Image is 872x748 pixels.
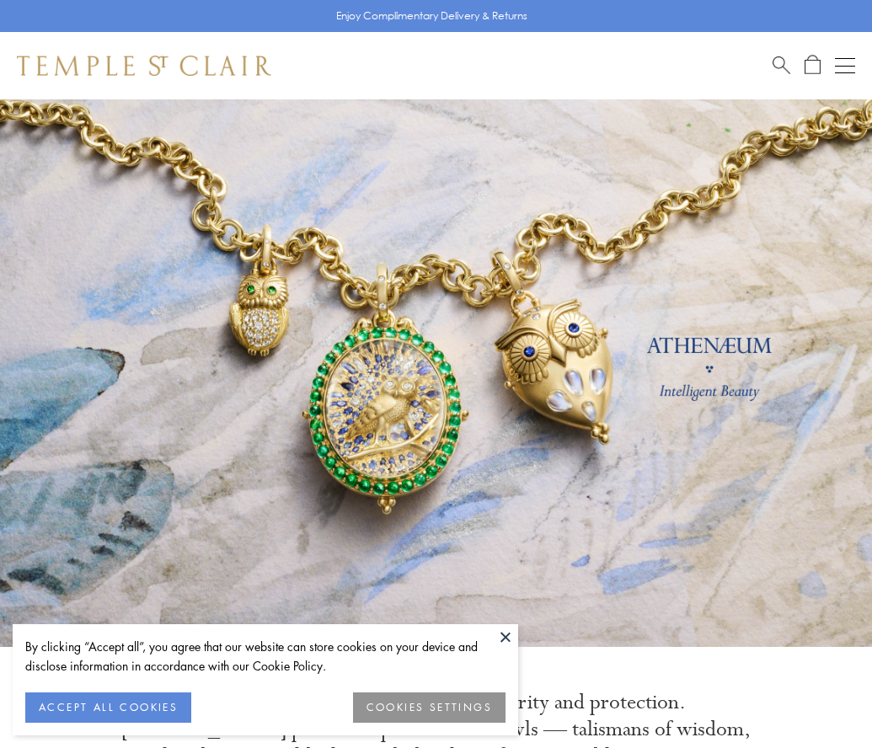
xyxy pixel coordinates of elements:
[17,56,271,76] img: Temple St. Clair
[25,637,506,676] div: By clicking “Accept all”, you agree that our website can store cookies on your device and disclos...
[835,56,855,76] button: Open navigation
[805,55,821,76] a: Open Shopping Bag
[25,692,191,723] button: ACCEPT ALL COOKIES
[336,8,527,24] p: Enjoy Complimentary Delivery & Returns
[353,692,506,723] button: COOKIES SETTINGS
[773,55,790,76] a: Search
